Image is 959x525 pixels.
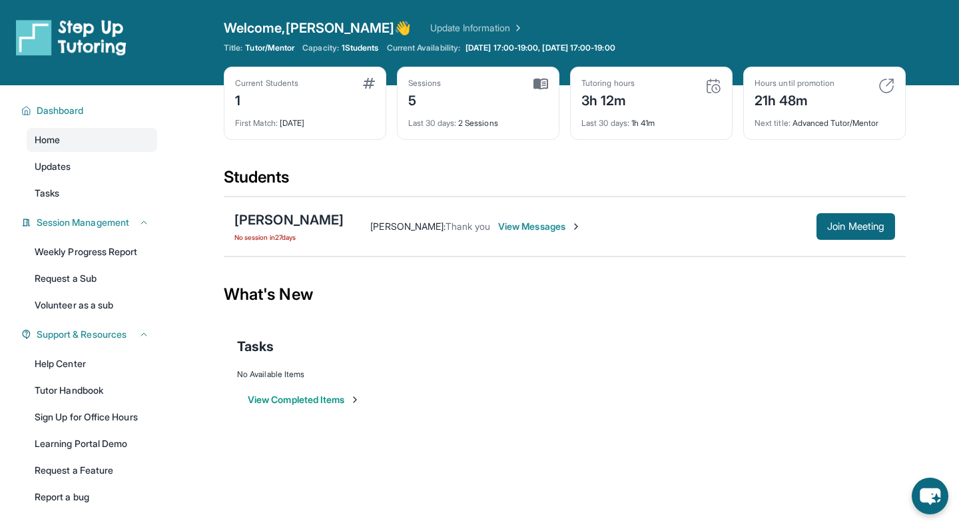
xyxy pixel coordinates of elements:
a: Request a Sub [27,266,157,290]
div: No Available Items [237,369,892,380]
div: 1h 41m [581,110,721,129]
div: Sessions [408,78,442,89]
span: Last 30 days : [581,118,629,128]
span: No session in 27 days [234,232,344,243]
span: Capacity: [302,43,339,53]
a: Learning Portal Demo [27,432,157,456]
div: [DATE] [235,110,375,129]
a: Report a bug [27,485,157,509]
span: Title: [224,43,242,53]
a: Home [27,128,157,152]
div: 2 Sessions [408,110,548,129]
span: [DATE] 17:00-19:00, [DATE] 17:00-19:00 [466,43,615,53]
div: Tutoring hours [581,78,635,89]
span: Last 30 days : [408,118,456,128]
div: What's New [224,265,906,324]
div: 1 [235,89,298,110]
img: card [363,78,375,89]
span: Support & Resources [37,328,127,341]
span: Thank you [446,221,490,232]
button: Dashboard [31,104,149,117]
span: Current Availability: [387,43,460,53]
button: Support & Resources [31,328,149,341]
img: Chevron Right [510,21,523,35]
div: 3h 12m [581,89,635,110]
a: Volunteer as a sub [27,293,157,317]
a: Tasks [27,181,157,205]
div: Current Students [235,78,298,89]
span: Tutor/Mentor [245,43,294,53]
span: Session Management [37,216,129,229]
div: Hours until promotion [755,78,834,89]
span: Updates [35,160,71,173]
div: Students [224,167,906,196]
a: Request a Feature [27,458,157,482]
span: [PERSON_NAME] : [370,221,446,232]
button: View Completed Items [248,393,360,406]
img: card [533,78,548,90]
button: Join Meeting [816,213,895,240]
img: card [705,78,721,94]
span: Next title : [755,118,791,128]
a: Update Information [430,21,523,35]
span: Welcome, [PERSON_NAME] 👋 [224,19,412,37]
button: Session Management [31,216,149,229]
div: 5 [408,89,442,110]
a: Updates [27,155,157,179]
a: Tutor Handbook [27,378,157,402]
button: chat-button [912,478,948,514]
span: 1 Students [342,43,379,53]
span: View Messages [498,220,581,233]
div: Advanced Tutor/Mentor [755,110,894,129]
a: Weekly Progress Report [27,240,157,264]
a: Help Center [27,352,157,376]
img: Chevron-Right [571,221,581,232]
span: Join Meeting [827,223,884,231]
span: Tasks [237,337,274,356]
span: Home [35,133,60,147]
span: Tasks [35,187,59,200]
img: card [878,78,894,94]
span: Dashboard [37,104,84,117]
div: [PERSON_NAME] [234,211,344,229]
div: 21h 48m [755,89,834,110]
a: Sign Up for Office Hours [27,405,157,429]
a: [DATE] 17:00-19:00, [DATE] 17:00-19:00 [463,43,618,53]
span: First Match : [235,118,278,128]
img: logo [16,19,127,56]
